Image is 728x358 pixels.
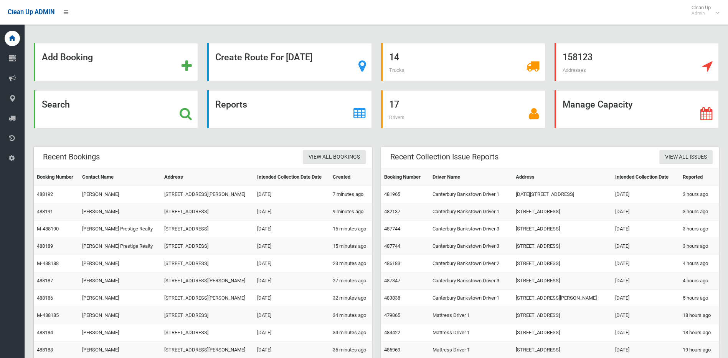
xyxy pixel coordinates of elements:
td: [PERSON_NAME] [79,290,161,307]
td: [STREET_ADDRESS] [161,324,254,341]
td: [DATE] [612,290,680,307]
td: 7 minutes ago [330,186,372,203]
strong: Create Route For [DATE] [215,52,312,63]
td: 3 hours ago [680,220,719,238]
td: 3 hours ago [680,238,719,255]
td: [PERSON_NAME] Prestige Realty [79,220,161,238]
a: 487744 [384,243,400,249]
td: [DATE] [612,203,680,220]
td: Canterbury Bankstown Driver 1 [429,186,513,203]
th: Created [330,169,372,186]
a: View All Bookings [303,150,366,164]
a: 487347 [384,278,400,283]
a: 488192 [37,191,53,197]
td: [STREET_ADDRESS] [513,238,612,255]
td: [DATE][STREET_ADDRESS] [513,186,612,203]
a: 486183 [384,260,400,266]
a: 481965 [384,191,400,197]
a: View All Issues [659,150,713,164]
td: 15 minutes ago [330,220,372,238]
td: 18 hours ago [680,324,719,341]
a: Reports [207,90,371,128]
span: Drivers [389,114,404,120]
td: Canterbury Bankstown Driver 1 [429,290,513,307]
th: Booking Number [34,169,79,186]
td: [DATE] [612,272,680,290]
td: [STREET_ADDRESS] [161,238,254,255]
td: [DATE] [254,272,329,290]
td: [DATE] [254,324,329,341]
td: [STREET_ADDRESS] [161,220,254,238]
small: Admin [692,10,711,16]
header: Recent Collection Issue Reports [381,149,508,164]
td: [PERSON_NAME] [79,203,161,220]
td: [STREET_ADDRESS] [513,307,612,324]
a: 158123 Addresses [555,43,719,81]
td: [PERSON_NAME] [79,324,161,341]
td: [DATE] [254,186,329,203]
th: Intended Collection Date Date [254,169,329,186]
td: [STREET_ADDRESS] [161,307,254,324]
td: [DATE] [254,203,329,220]
td: [PERSON_NAME] [79,272,161,290]
strong: Manage Capacity [563,99,632,110]
a: 488189 [37,243,53,249]
th: Contact Name [79,169,161,186]
td: Mattress Driver 1 [429,324,513,341]
td: 32 minutes ago [330,290,372,307]
td: [PERSON_NAME] [79,307,161,324]
td: [STREET_ADDRESS] [513,324,612,341]
a: 17 Drivers [381,90,545,128]
a: 479065 [384,312,400,318]
td: [STREET_ADDRESS] [161,203,254,220]
a: 485969 [384,347,400,353]
td: [DATE] [612,220,680,238]
span: Addresses [563,67,586,73]
td: [DATE] [612,255,680,272]
a: 482137 [384,209,400,214]
td: 9 minutes ago [330,203,372,220]
th: Booking Number [381,169,430,186]
td: 34 minutes ago [330,324,372,341]
td: 18 hours ago [680,307,719,324]
a: M-488185 [37,312,59,318]
th: Intended Collection Date [612,169,680,186]
th: Driver Name [429,169,513,186]
td: 27 minutes ago [330,272,372,290]
td: Canterbury Bankstown Driver 3 [429,238,513,255]
td: [STREET_ADDRESS] [513,255,612,272]
a: 484422 [384,330,400,335]
td: [STREET_ADDRESS] [513,272,612,290]
td: [STREET_ADDRESS] [513,203,612,220]
strong: 158123 [563,52,593,63]
td: Canterbury Bankstown Driver 3 [429,220,513,238]
a: 488191 [37,209,53,214]
strong: Add Booking [42,52,93,63]
a: Manage Capacity [555,90,719,128]
td: [DATE] [254,238,329,255]
td: [PERSON_NAME] [79,186,161,203]
td: [DATE] [612,324,680,341]
td: [DATE] [612,238,680,255]
td: Mattress Driver 1 [429,307,513,324]
a: 487744 [384,226,400,232]
span: Clean Up ADMIN [8,8,54,16]
strong: 17 [389,99,399,110]
td: [STREET_ADDRESS][PERSON_NAME] [161,290,254,307]
td: [PERSON_NAME] Prestige Realty [79,238,161,255]
td: [STREET_ADDRESS][PERSON_NAME] [513,290,612,307]
td: [STREET_ADDRESS] [513,220,612,238]
td: 5 hours ago [680,290,719,307]
td: 4 hours ago [680,255,719,272]
td: [DATE] [612,307,680,324]
td: [DATE] [254,220,329,238]
td: 34 minutes ago [330,307,372,324]
td: 3 hours ago [680,186,719,203]
td: [DATE] [254,290,329,307]
strong: 14 [389,52,399,63]
header: Recent Bookings [34,149,109,164]
td: 15 minutes ago [330,238,372,255]
strong: Reports [215,99,247,110]
a: 14 Trucks [381,43,545,81]
th: Reported [680,169,719,186]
